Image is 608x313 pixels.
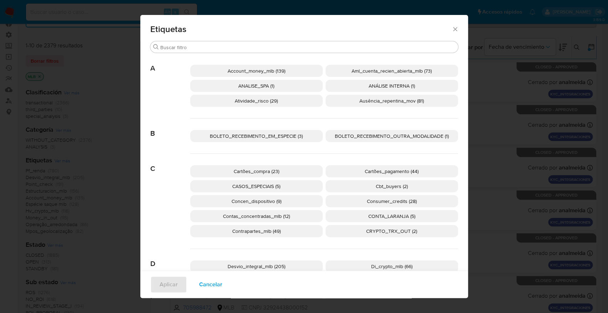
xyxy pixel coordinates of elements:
div: Di_crypto_mlb (66) [326,260,458,272]
div: ANÁLISE INTERNA (1) [326,80,458,92]
span: ANALISE_SPA (1) [238,82,274,89]
span: BOLETO_RECEBIMENTO_OUTRA_MODALIDADE (1) [335,132,449,140]
div: Account_money_mlb (139) [190,65,323,77]
span: D [150,249,190,268]
span: Contrapartes_mlb (49) [232,228,281,235]
span: BOLETO_RECEBIMENTO_EM_ESPECIE (3) [210,132,303,140]
span: CRYPTO_TRX_OUT (2) [366,228,417,235]
div: BOLETO_RECEBIMENTO_EM_ESPECIE (3) [190,130,323,142]
span: Aml_cuenta_recien_abierta_mlb (73) [352,67,432,74]
span: Cartões_pagamento (44) [365,168,419,175]
span: Desvio_integral_mlb (205) [228,263,285,270]
span: CONTA_LARANJA (5) [368,213,415,220]
span: Ausência_repentina_mov (81) [359,97,424,104]
div: Aml_cuenta_recien_abierta_mlb (73) [326,65,458,77]
div: Ausência_repentina_mov (81) [326,95,458,107]
div: BOLETO_RECEBIMENTO_OUTRA_MODALIDADE (1) [326,130,458,142]
span: Atividade_risco (29) [235,97,278,104]
span: C [150,154,190,173]
div: Atividade_risco (29) [190,95,323,107]
span: Cartões_compra (23) [234,168,279,175]
span: Di_crypto_mlb (66) [371,263,412,270]
span: Consumer_credits (28) [367,198,417,205]
div: Cartões_compra (23) [190,165,323,177]
span: A [150,53,190,73]
span: Cancelar [199,277,222,292]
span: B [150,119,190,138]
span: ANÁLISE INTERNA (1) [369,82,415,89]
div: Consumer_credits (28) [326,195,458,207]
span: Etiquetas [150,25,452,33]
div: CONTA_LARANJA (5) [326,210,458,222]
div: Cartões_pagamento (44) [326,165,458,177]
div: Desvio_integral_mlb (205) [190,260,323,272]
div: CRYPTO_TRX_OUT (2) [326,225,458,237]
span: Account_money_mlb (139) [228,67,285,74]
span: CASOS_ESPECIAIS (5) [232,183,280,190]
input: Buscar filtro [160,44,455,51]
div: Concen_dispositivo (9) [190,195,323,207]
span: Cbt_buyers (2) [376,183,408,190]
button: Cancelar [190,276,232,293]
button: Buscar [153,44,159,50]
div: ANALISE_SPA (1) [190,80,323,92]
div: CASOS_ESPECIAIS (5) [190,180,323,192]
span: Concen_dispositivo (9) [232,198,281,205]
div: Cbt_buyers (2) [326,180,458,192]
span: Contas_concentradas_mlb (12) [223,213,290,220]
div: Contas_concentradas_mlb (12) [190,210,323,222]
div: Contrapartes_mlb (49) [190,225,323,237]
button: Cerrar [452,26,458,32]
